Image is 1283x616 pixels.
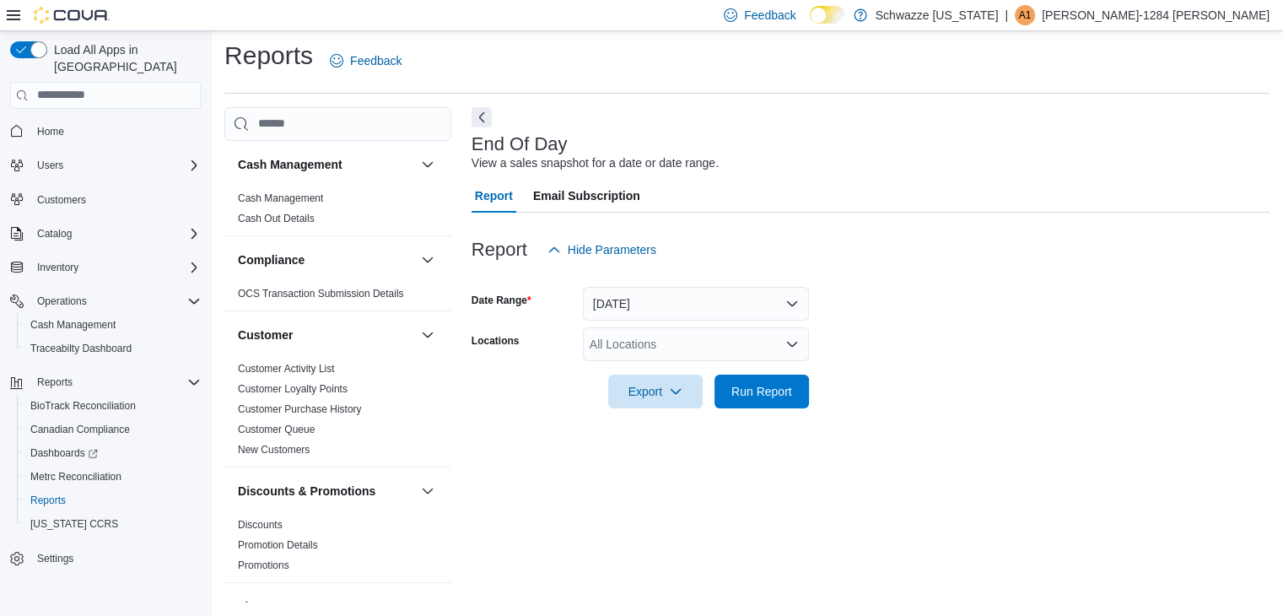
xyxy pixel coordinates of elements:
button: Metrc Reconciliation [17,465,208,489]
span: Feedback [744,7,795,24]
button: Inventory [3,256,208,279]
h3: Discounts & Promotions [238,483,375,500]
button: Catalog [3,222,208,246]
button: Customers [3,187,208,212]
span: Home [37,125,64,138]
a: Feedback [323,44,408,78]
a: Promotion Details [238,539,318,551]
span: Cash Management [30,318,116,332]
span: BioTrack Reconciliation [30,399,136,413]
span: Customer Activity List [238,362,335,376]
button: Compliance [418,250,438,270]
img: Cova [34,7,110,24]
span: Export [618,375,693,408]
button: Compliance [238,251,414,268]
span: Metrc Reconciliation [30,470,121,484]
span: Customers [37,193,86,207]
span: Load All Apps in [GEOGRAPHIC_DATA] [47,41,201,75]
button: Inventory [30,257,85,278]
a: Discounts [238,519,283,531]
button: Finance [238,598,414,615]
span: Washington CCRS [24,514,201,534]
a: BioTrack Reconciliation [24,396,143,416]
div: Cash Management [224,188,451,235]
span: Dashboards [30,446,98,460]
button: [DATE] [583,287,809,321]
span: Catalog [37,227,72,240]
span: Canadian Compliance [24,419,201,440]
button: Cash Management [418,154,438,175]
a: Customer Queue [238,424,315,435]
span: Email Subscription [533,179,640,213]
button: Discounts & Promotions [238,483,414,500]
button: Reports [17,489,208,512]
span: Cash Management [24,315,201,335]
span: Customer Purchase History [238,403,362,416]
a: Dashboards [17,441,208,465]
a: Reports [24,490,73,511]
a: Customer Purchase History [238,403,362,415]
div: Compliance [224,284,451,311]
a: Cash Out Details [238,213,315,224]
span: Traceabilty Dashboard [30,342,132,355]
button: Traceabilty Dashboard [17,337,208,360]
span: Customer Loyalty Points [238,382,348,396]
button: Reports [30,372,79,392]
button: Customer [238,327,414,343]
span: Inventory [30,257,201,278]
button: Users [30,155,70,176]
a: Cash Management [24,315,122,335]
h1: Reports [224,39,313,73]
span: Feedback [350,52,402,69]
button: Home [3,119,208,143]
button: Hide Parameters [541,233,663,267]
h3: Finance [238,598,283,615]
label: Date Range [472,294,531,307]
span: A1 [1019,5,1032,25]
a: Settings [30,548,80,569]
button: Next [472,107,492,127]
nav: Complex example [10,112,201,615]
button: Settings [3,546,208,570]
span: Run Report [731,383,792,400]
span: Users [37,159,63,172]
button: Operations [30,291,94,311]
span: Inventory [37,261,78,274]
span: Metrc Reconciliation [24,467,201,487]
span: Report [475,179,513,213]
button: BioTrack Reconciliation [17,394,208,418]
span: Catalog [30,224,201,244]
button: Cash Management [238,156,414,173]
div: Customer [224,359,451,467]
span: Traceabilty Dashboard [24,338,201,359]
button: Discounts & Promotions [418,481,438,501]
span: Operations [37,294,87,308]
span: Discounts [238,518,283,532]
h3: Cash Management [238,156,342,173]
div: View a sales snapshot for a date or date range. [472,154,719,172]
span: Cash Management [238,192,323,205]
span: Operations [30,291,201,311]
input: Dark Mode [810,6,845,24]
span: Promotions [238,559,289,572]
span: BioTrack Reconciliation [24,396,201,416]
a: Traceabilty Dashboard [24,338,138,359]
span: Customers [30,189,201,210]
h3: End Of Day [472,134,568,154]
label: Locations [472,334,520,348]
button: Catalog [30,224,78,244]
div: Discounts & Promotions [224,515,451,582]
button: Reports [3,370,208,394]
span: Reports [37,376,73,389]
a: Home [30,122,71,142]
h3: Customer [238,327,293,343]
a: Promotions [238,559,289,571]
h3: Compliance [238,251,305,268]
p: | [1005,5,1008,25]
button: Run Report [714,375,809,408]
a: Customers [30,190,93,210]
a: Canadian Compliance [24,419,137,440]
span: Settings [30,548,201,569]
a: Dashboards [24,443,105,463]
